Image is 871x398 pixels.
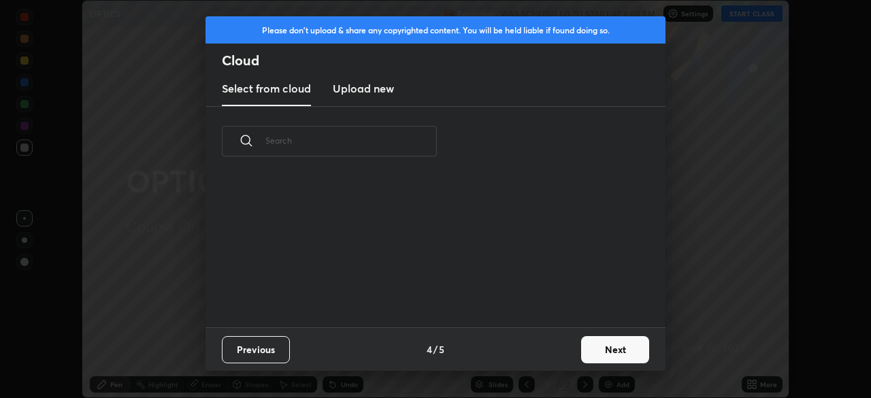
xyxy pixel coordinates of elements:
h3: Upload new [333,80,394,97]
h4: 4 [427,342,432,356]
h3: Select from cloud [222,80,311,97]
button: Previous [222,336,290,363]
h2: Cloud [222,52,665,69]
h4: 5 [439,342,444,356]
input: Search [265,112,437,169]
h4: / [433,342,438,356]
div: Please don't upload & share any copyrighted content. You will be held liable if found doing so. [206,16,665,44]
button: Next [581,336,649,363]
